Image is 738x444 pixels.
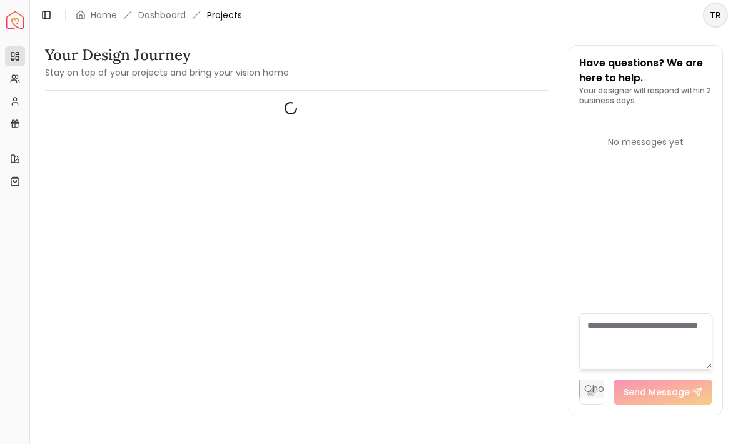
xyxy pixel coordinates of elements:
[76,9,242,21] nav: breadcrumb
[6,11,24,29] img: Spacejoy Logo
[45,66,289,79] small: Stay on top of your projects and bring your vision home
[579,86,712,106] p: Your designer will respond within 2 business days.
[704,4,727,26] span: TR
[91,9,117,21] a: Home
[703,3,728,28] button: TR
[138,9,186,21] a: Dashboard
[6,11,24,29] a: Spacejoy
[207,9,242,21] span: Projects
[579,136,712,148] div: No messages yet
[45,45,289,65] h3: Your Design Journey
[579,56,712,86] p: Have questions? We are here to help.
